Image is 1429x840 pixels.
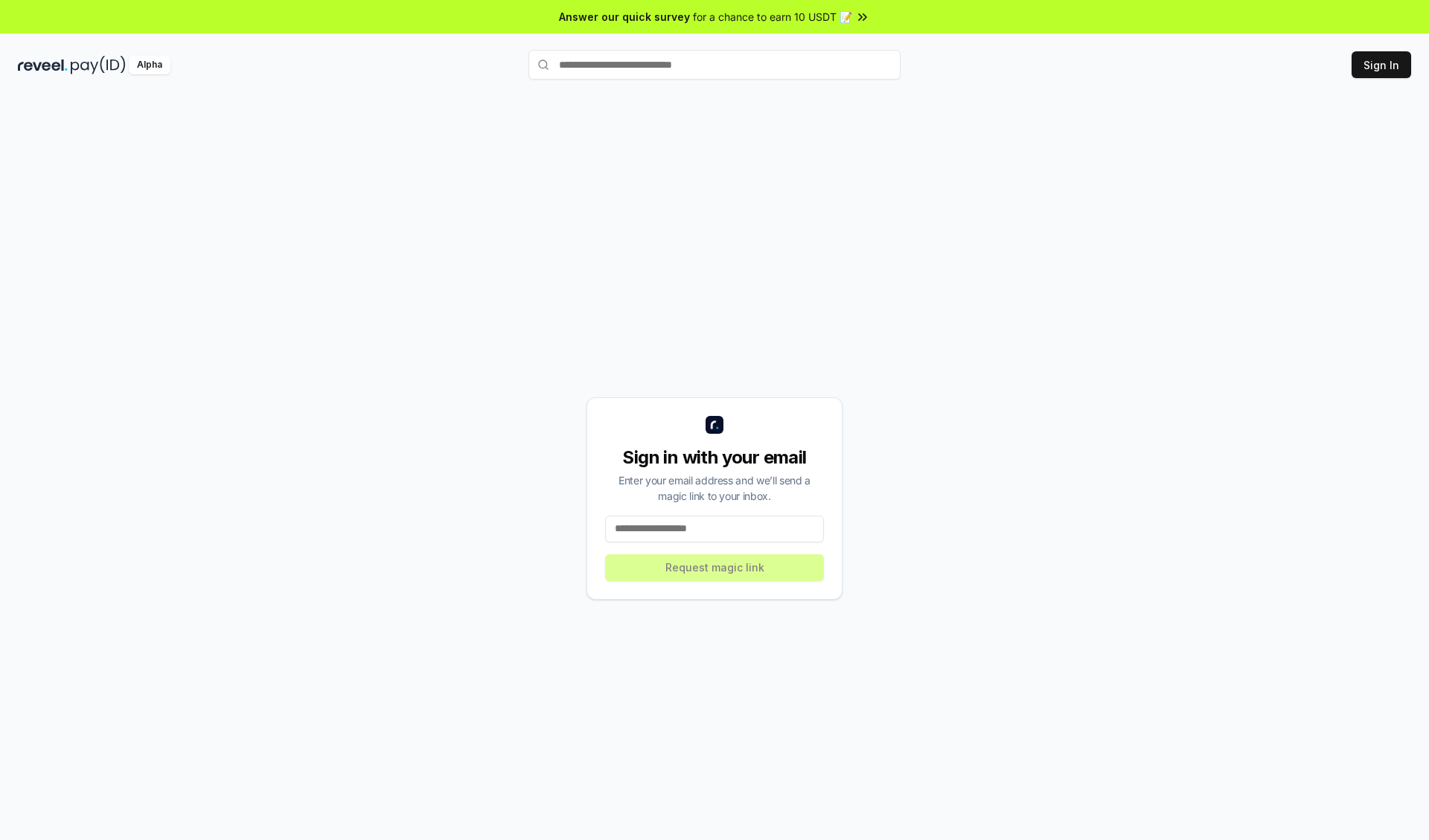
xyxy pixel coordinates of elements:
div: Alpha [129,56,170,74]
img: logo_small [706,416,723,434]
button: Sign In [1352,51,1411,78]
img: pay_id [71,56,126,74]
span: for a chance to earn 10 USDT 📝 [693,9,852,25]
div: Sign in with your email [605,446,824,469]
div: Enter your email address and we’ll send a magic link to your inbox. [605,472,824,504]
span: Answer our quick survey [559,9,690,25]
img: reveel_dark [18,56,68,74]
